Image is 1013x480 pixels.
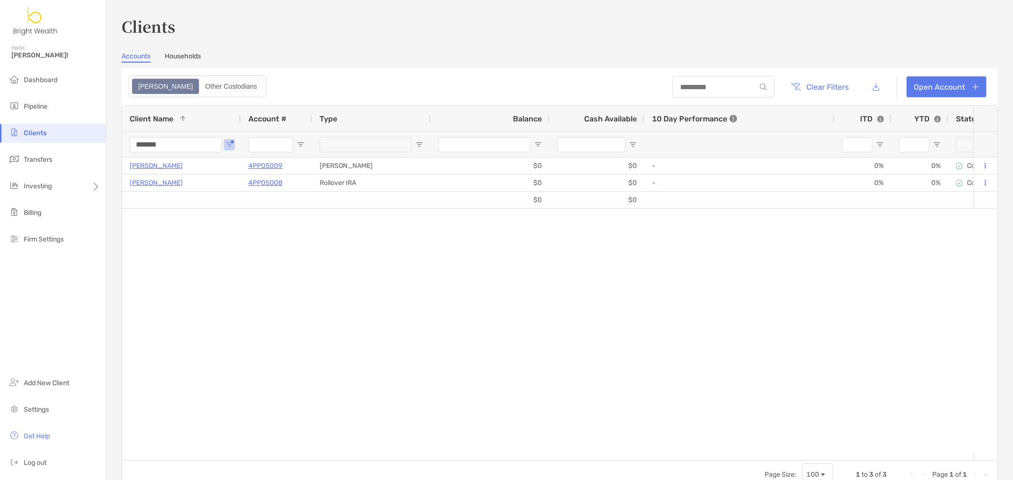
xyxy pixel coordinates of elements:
[24,379,69,387] span: Add New Client
[949,471,954,479] span: 1
[248,160,283,172] a: 4PP05009
[862,471,868,479] span: to
[129,75,266,97] div: segmented control
[967,162,1000,170] p: Completed
[956,163,963,169] img: complete icon
[24,432,50,440] span: Get Help
[9,206,20,218] img: billing icon
[9,377,20,388] img: add_new_client icon
[891,175,948,191] div: 0%
[431,175,549,191] div: $0
[534,141,542,148] button: Open Filter Menu
[513,114,542,123] span: Balance
[784,76,856,97] button: Clear Filters
[9,430,20,441] img: get-help icon
[24,406,49,414] span: Settings
[24,102,47,111] span: Pipeline
[9,100,20,111] img: pipeline icon
[584,114,637,123] span: Cash Available
[24,129,47,137] span: Clients
[9,456,20,468] img: logout icon
[165,52,201,63] a: Households
[932,471,948,479] span: Page
[549,175,644,191] div: $0
[438,137,530,152] input: Balance Filter Input
[956,180,963,186] img: complete icon
[834,157,891,174] div: 0%
[9,233,20,244] img: firm-settings icon
[9,74,20,85] img: dashboard icon
[842,137,872,152] input: ITD Filter Input
[907,76,986,97] a: Open Account
[130,137,222,152] input: Client Name Filter Input
[24,235,64,243] span: Firm Settings
[914,114,941,123] div: YTD
[24,156,52,164] span: Transfers
[24,459,47,467] span: Log out
[933,141,941,148] button: Open Filter Menu
[130,160,183,172] a: [PERSON_NAME]
[557,137,625,152] input: Cash Available Filter Input
[431,157,549,174] div: $0
[24,76,57,84] span: Dashboard
[876,141,884,148] button: Open Filter Menu
[899,137,929,152] input: YTD Filter Input
[956,114,981,123] span: Status
[971,471,978,479] div: Next Page
[652,106,737,131] div: 10 Day Performance
[9,127,20,138] img: clients icon
[133,80,198,93] div: Zoe
[765,471,796,479] div: Page Size:
[549,192,644,208] div: $0
[921,471,928,479] div: Previous Page
[869,471,873,479] span: 3
[9,403,20,415] img: settings icon
[11,4,60,38] img: Zoe Logo
[963,471,967,479] span: 1
[248,137,293,152] input: Account # Filter Input
[200,80,262,93] div: Other Custodians
[806,471,819,479] div: 100
[130,114,173,123] span: Client Name
[248,114,286,123] span: Account #
[122,52,151,63] a: Accounts
[955,471,961,479] span: of
[834,175,891,191] div: 0%
[909,471,917,479] div: First Page
[891,157,948,174] div: 0%
[875,471,881,479] span: of
[122,15,998,37] h3: Clients
[856,471,860,479] span: 1
[312,175,431,191] div: Rollover IRA
[24,209,41,217] span: Billing
[9,180,20,191] img: investing icon
[9,153,20,165] img: transfers icon
[312,157,431,174] div: [PERSON_NAME]
[549,157,644,174] div: $0
[431,192,549,208] div: $0
[629,141,637,148] button: Open Filter Menu
[320,114,337,123] span: Type
[982,471,990,479] div: Last Page
[416,141,423,148] button: Open Filter Menu
[297,141,304,148] button: Open Filter Menu
[11,51,100,59] span: [PERSON_NAME]!
[882,471,887,479] span: 3
[652,175,827,191] div: -
[860,114,884,123] div: ITD
[652,158,827,174] div: -
[130,177,183,189] a: [PERSON_NAME]
[248,177,283,189] a: 4PP05008
[226,141,233,148] button: Open Filter Menu
[24,182,52,190] span: Investing
[760,83,767,91] img: input icon
[967,179,1000,187] p: Completed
